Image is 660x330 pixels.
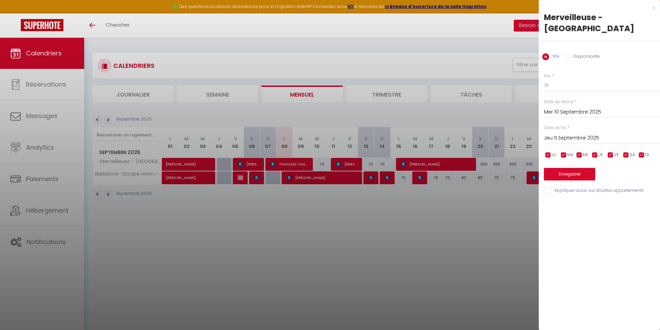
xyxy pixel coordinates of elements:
[544,73,551,80] label: Prix
[567,152,573,158] span: MA
[544,168,595,180] button: Enregistrer
[544,12,655,34] div: Merveilleuse - [GEOGRAPHIC_DATA]
[630,152,635,158] span: SA
[570,53,600,61] label: Disponibilité
[583,152,588,158] span: ME
[645,152,649,158] span: DI
[544,99,573,105] label: Date de début
[598,152,603,158] span: JE
[544,125,566,131] label: Date de fin
[549,53,560,61] label: Prix
[552,152,556,158] span: LU
[539,3,655,12] div: x
[614,152,619,158] span: VE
